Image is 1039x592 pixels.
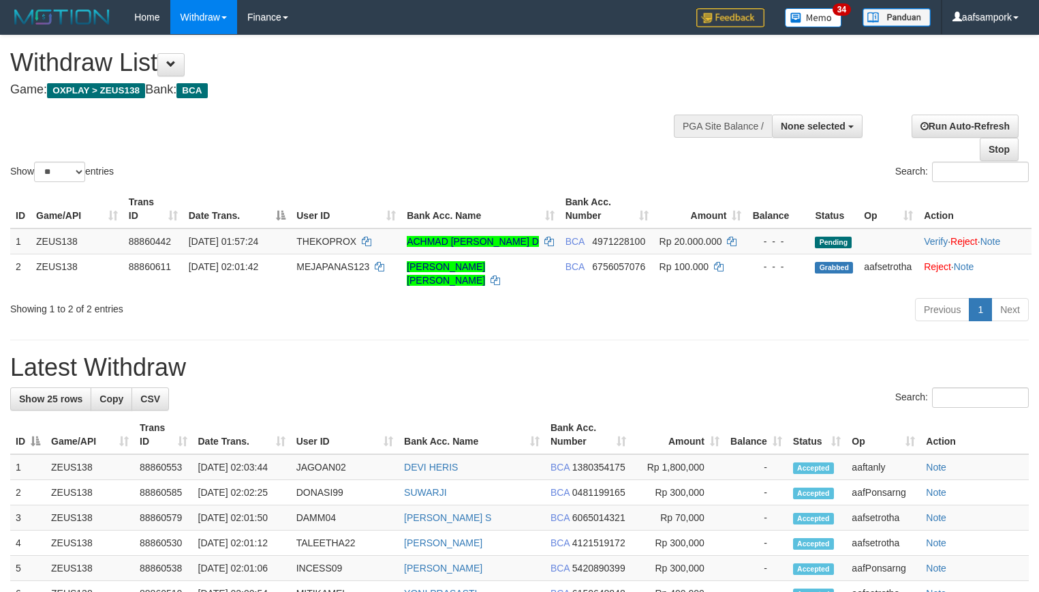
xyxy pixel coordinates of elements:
td: Rp 300,000 [632,531,724,556]
div: Showing 1 to 2 of 2 entries [10,297,422,316]
span: BCA [550,487,570,498]
label: Search: [895,387,1029,408]
div: - - - [752,260,804,273]
th: User ID: activate to sort column ascending [291,415,399,454]
td: 2 [10,480,46,505]
button: None selected [772,115,863,138]
a: 1 [969,298,992,321]
a: DEVI HERIS [404,462,458,473]
a: [PERSON_NAME] [PERSON_NAME] [407,261,485,286]
span: BCA [550,462,570,473]
span: None selected [781,121,846,132]
a: Show 25 rows [10,387,91,411]
div: - - - [752,235,804,248]
td: ZEUS138 [31,254,123,293]
td: aafPonsarng [846,480,920,505]
span: Accepted [793,488,834,499]
h1: Latest Withdraw [10,354,1029,381]
span: Accepted [793,563,834,575]
span: BCA [550,537,570,548]
img: Feedback.jpg [696,8,764,27]
a: Note [926,512,946,523]
td: - [725,556,788,581]
span: Copy 4971228100 to clipboard [592,236,645,247]
a: Verify [924,236,948,247]
td: 3 [10,505,46,531]
img: panduan.png [863,8,931,27]
td: · · [918,228,1032,254]
span: Accepted [793,462,834,474]
th: Date Trans.: activate to sort column descending [183,190,292,228]
h4: Game: Bank: [10,83,679,97]
td: Rp 300,000 [632,480,724,505]
th: Balance: activate to sort column ascending [725,415,788,454]
th: Bank Acc. Name: activate to sort column ascending [401,190,560,228]
td: - [725,454,788,480]
a: [PERSON_NAME] [404,537,482,548]
span: 88860611 [129,261,171,272]
td: - [725,480,788,505]
a: Stop [980,138,1019,161]
th: Amount: activate to sort column ascending [654,190,747,228]
span: 34 [833,3,851,16]
td: aafsetrotha [858,254,918,293]
th: Bank Acc. Number: activate to sort column ascending [545,415,632,454]
td: [DATE] 02:01:12 [193,531,291,556]
label: Show entries [10,162,114,182]
th: Bank Acc. Name: activate to sort column ascending [399,415,545,454]
th: Status: activate to sort column ascending [788,415,847,454]
td: 4 [10,531,46,556]
span: Rp 20.000.000 [660,236,722,247]
span: Copy 0481199165 to clipboard [572,487,625,498]
a: Reject [924,261,951,272]
td: - [725,505,788,531]
a: Copy [91,387,132,411]
span: [DATE] 01:57:24 [189,236,258,247]
span: [DATE] 02:01:42 [189,261,258,272]
th: Amount: activate to sort column ascending [632,415,724,454]
span: 88860442 [129,236,171,247]
span: Copy 4121519172 to clipboard [572,537,625,548]
div: PGA Site Balance / [674,115,772,138]
span: CSV [140,394,160,404]
span: Rp 100.000 [660,261,709,272]
td: aafsetrotha [846,531,920,556]
td: aaftanly [846,454,920,480]
td: JAGOAN02 [291,454,399,480]
th: ID: activate to sort column descending [10,415,46,454]
td: [DATE] 02:01:06 [193,556,291,581]
a: Note [926,462,946,473]
a: Note [980,236,1001,247]
td: DAMM04 [291,505,399,531]
span: THEKOPROX [296,236,356,247]
a: [PERSON_NAME] S [404,512,491,523]
td: 88860553 [134,454,192,480]
td: - [725,531,788,556]
span: Copy 1380354175 to clipboard [572,462,625,473]
th: Game/API: activate to sort column ascending [31,190,123,228]
a: Run Auto-Refresh [912,115,1019,138]
td: [DATE] 02:03:44 [193,454,291,480]
a: Note [926,487,946,498]
td: INCESS09 [291,556,399,581]
td: 2 [10,254,31,293]
th: Balance [747,190,809,228]
span: Pending [815,237,852,248]
th: Action [920,415,1029,454]
a: CSV [131,387,169,411]
td: [DATE] 02:01:50 [193,505,291,531]
td: 5 [10,556,46,581]
th: User ID: activate to sort column ascending [291,190,401,228]
span: Grabbed [815,262,853,273]
th: Game/API: activate to sort column ascending [46,415,134,454]
span: Show 25 rows [19,394,82,404]
a: Previous [915,298,970,321]
span: BCA [176,83,207,98]
input: Search: [932,387,1029,408]
td: Rp 300,000 [632,556,724,581]
td: 1 [10,454,46,480]
h1: Withdraw List [10,49,679,76]
a: Reject [950,236,978,247]
a: Note [926,563,946,574]
td: · [918,254,1032,293]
